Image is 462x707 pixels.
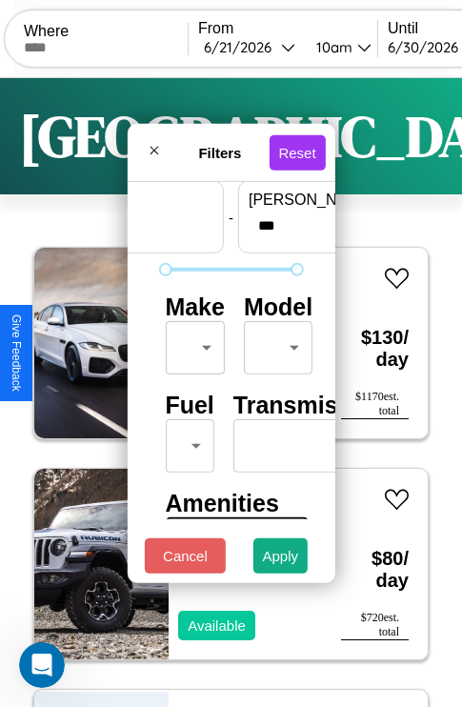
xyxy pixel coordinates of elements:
h3: $ 130 / day [341,308,409,390]
div: Give Feedback [10,314,23,392]
p: - [229,204,233,230]
button: 10am [301,37,377,57]
h4: Model [244,293,312,321]
button: 6/21/2026 [198,37,301,57]
div: $ 1170 est. total [341,390,409,419]
div: 6 / 21 / 2026 [204,38,281,56]
button: Cancel [145,538,226,574]
label: Where [24,23,188,40]
h4: Filters [171,144,269,160]
p: Available [188,613,246,638]
h3: $ 80 / day [341,529,409,611]
button: Reset [269,134,325,170]
label: [PERSON_NAME] [249,192,411,209]
h4: Fuel [165,392,213,419]
h4: Make [165,293,225,321]
button: Apply [253,538,309,574]
label: min price [51,192,213,209]
h4: Amenities [165,490,296,517]
label: From [198,20,377,37]
h4: Transmission [233,392,387,419]
iframe: Intercom live chat [19,642,65,688]
div: $ 720 est. total [341,611,409,640]
div: 10am [307,38,357,56]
